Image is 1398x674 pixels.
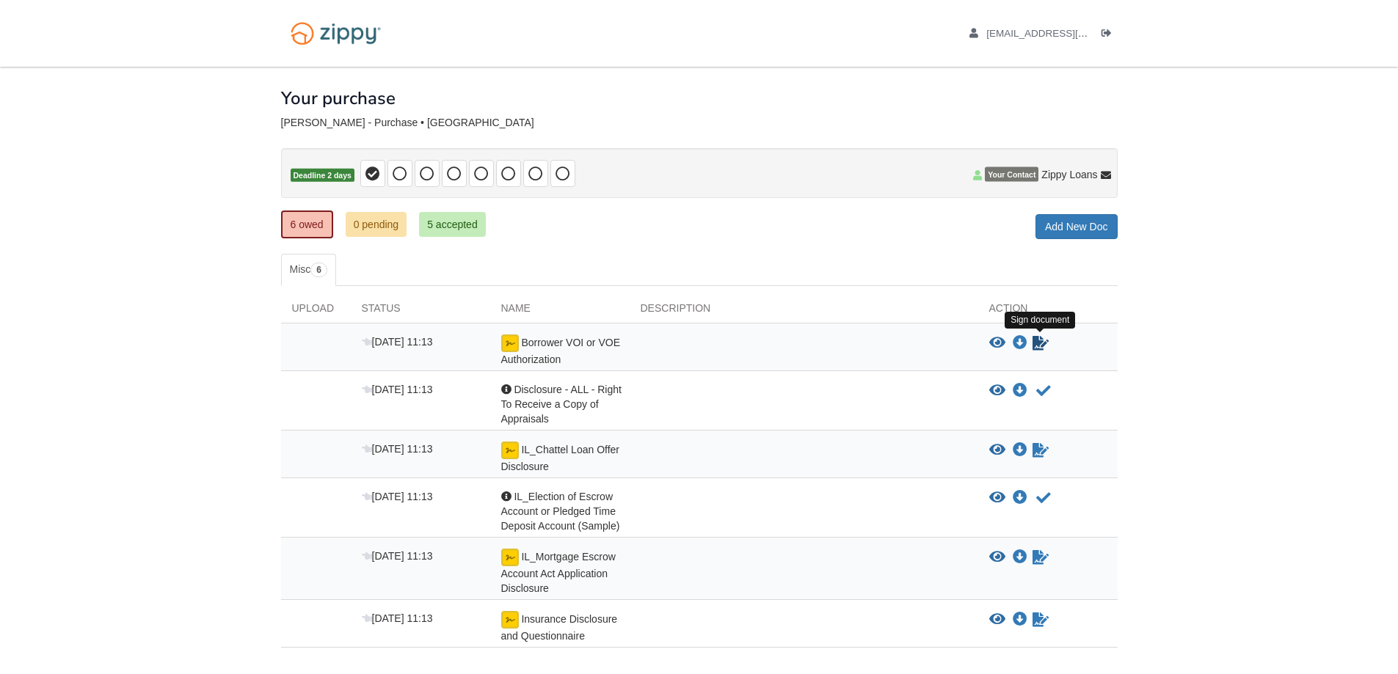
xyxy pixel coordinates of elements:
[1013,552,1027,563] a: Download IL_Mortgage Escrow Account Act Application Disclosure
[351,301,490,323] div: Status
[1013,492,1027,504] a: Download IL_Election of Escrow Account or Pledged Time Deposit Account (Sample)
[291,169,354,183] span: Deadline 2 days
[362,336,433,348] span: [DATE] 11:13
[989,550,1005,565] button: View IL_Mortgage Escrow Account Act Application Disclosure
[1013,614,1027,626] a: Download Insurance Disclosure and Questionnaire
[1031,549,1050,566] a: Sign Form
[1035,382,1052,400] button: Acknowledge receipt of document
[362,443,433,455] span: [DATE] 11:13
[978,301,1118,323] div: Action
[1005,312,1075,329] div: Sign document
[1013,444,1027,456] a: Download IL_Chattel Loan Offer Disclosure
[281,15,390,52] img: Logo
[1031,611,1050,629] a: Sign Form
[501,337,620,365] span: Borrower VOI or VOE Authorization
[501,491,620,532] span: IL_Election of Escrow Account or Pledged Time Deposit Account (Sample)
[419,212,486,237] a: 5 accepted
[281,301,351,323] div: Upload
[362,550,433,562] span: [DATE] 11:13
[490,301,630,323] div: Name
[1102,28,1118,43] a: Log out
[281,117,1118,129] div: [PERSON_NAME] - Purchase • [GEOGRAPHIC_DATA]
[501,442,519,459] img: Ready for you to esign
[989,612,1005,627] button: View Insurance Disclosure and Questionnaire
[1031,334,1050,352] a: Sign Form
[1041,167,1097,182] span: Zippy Loans
[281,89,396,108] h1: Your purchase
[1031,442,1050,459] a: Sign Form
[501,551,616,594] span: IL_Mortgage Escrow Account Act Application Disclosure
[281,254,336,286] a: Misc
[1013,385,1027,397] a: Download Disclosure - ALL - Right To Receive a Copy of Appraisals
[1035,489,1052,507] button: Acknowledge receipt of document
[1013,337,1027,349] a: Download Borrower VOI or VOE Authorization
[362,491,433,502] span: [DATE] 11:13
[346,212,407,237] a: 0 pending
[989,336,1005,351] button: View Borrower VOI or VOE Authorization
[985,167,1038,182] span: Your Contact
[989,491,1005,505] button: View IL_Election of Escrow Account or Pledged Time Deposit Account (Sample)
[310,263,327,277] span: 6
[362,384,433,395] span: [DATE] 11:13
[986,28,1154,39] span: acebman1@gmail.com
[630,301,978,323] div: Description
[989,384,1005,398] button: View Disclosure - ALL - Right To Receive a Copy of Appraisals
[501,384,622,425] span: Disclosure - ALL - Right To Receive a Copy of Appraisals
[969,28,1155,43] a: edit profile
[362,612,433,624] span: [DATE] 11:13
[501,444,620,472] span: IL_Chattel Loan Offer Disclosure
[281,210,333,238] a: 6 owed
[501,334,519,352] img: Ready for you to esign
[501,549,519,566] img: Ready for you to esign
[501,613,618,642] span: Insurance Disclosure and Questionnaire
[989,443,1005,458] button: View IL_Chattel Loan Offer Disclosure
[1035,214,1118,239] a: Add New Doc
[501,611,519,629] img: Ready for you to esign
